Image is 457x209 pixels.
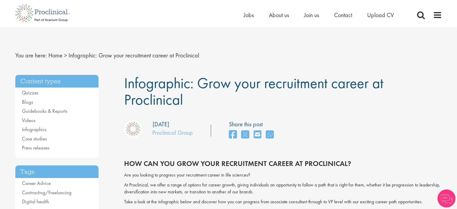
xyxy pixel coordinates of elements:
[124,198,442,205] p: Take a look at the infographic below and discover how you can progress from associate consultant ...
[124,120,142,138] img: Proclinical Group
[22,198,49,205] a: Digital health
[22,189,72,196] a: Contracting/Freelancing
[22,108,67,114] a: Guidebooks & Reports
[304,11,319,19] a: Join us
[367,11,394,19] a: Upload CV
[241,128,249,141] a: share on twitter
[22,89,38,96] a: Quizzes
[15,165,99,178] h3: Tags
[22,180,51,186] a: Career Advice
[124,159,351,168] span: HOW Can you grow your recruitment career at proclinical?
[266,128,274,141] a: share on whats app
[153,120,169,129] div: [DATE]
[269,11,289,19] a: About us
[152,129,193,137] a: Proclinical Group
[48,51,62,59] a: breadcrumb link
[22,117,35,124] a: Videos
[124,182,440,195] span: At Proclinical, we offer a range of options for career growth, giving individuals an opportunity ...
[334,11,352,19] a: Contact
[15,75,99,88] h3: Content types
[69,51,199,59] span: Infographic: Grow your recruitment career at Proclinical
[124,172,250,178] span: Are you looking to progress your recruitment career in life sciences?
[437,189,455,207] img: Chatbot
[22,126,47,133] a: Infographics
[15,51,47,59] span: You are here:
[254,128,261,141] a: share on email
[64,51,67,59] span: >
[124,73,383,109] span: Infographic: Grow your recruitment career at Proclinical
[229,128,237,141] a: share on facebook
[22,99,33,105] a: Blogs
[22,135,47,142] a: Case studies
[244,11,254,19] a: Jobs
[22,144,49,151] a: Press releases
[229,120,277,129] label: Share this post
